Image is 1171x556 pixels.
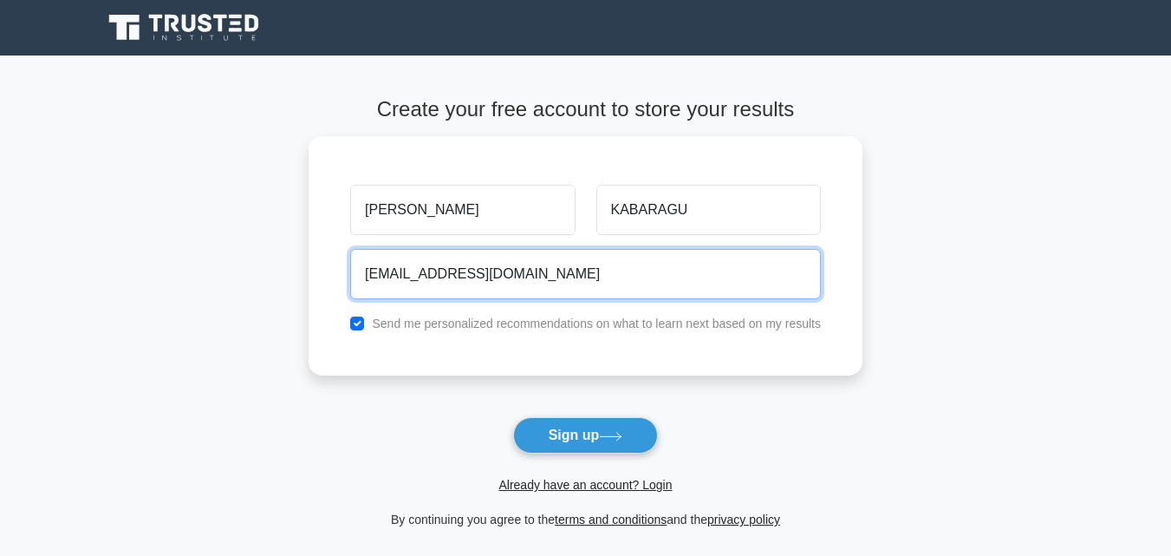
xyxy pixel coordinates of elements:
[498,478,672,492] a: Already have an account? Login
[309,97,862,122] h4: Create your free account to store your results
[707,513,780,527] a: privacy policy
[350,185,575,235] input: First name
[596,185,821,235] input: Last name
[298,509,873,530] div: By continuing you agree to the and the
[555,513,667,527] a: terms and conditions
[513,417,659,454] button: Sign up
[372,317,821,330] label: Send me personalized recommendations on what to learn next based on my results
[350,249,821,299] input: Email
